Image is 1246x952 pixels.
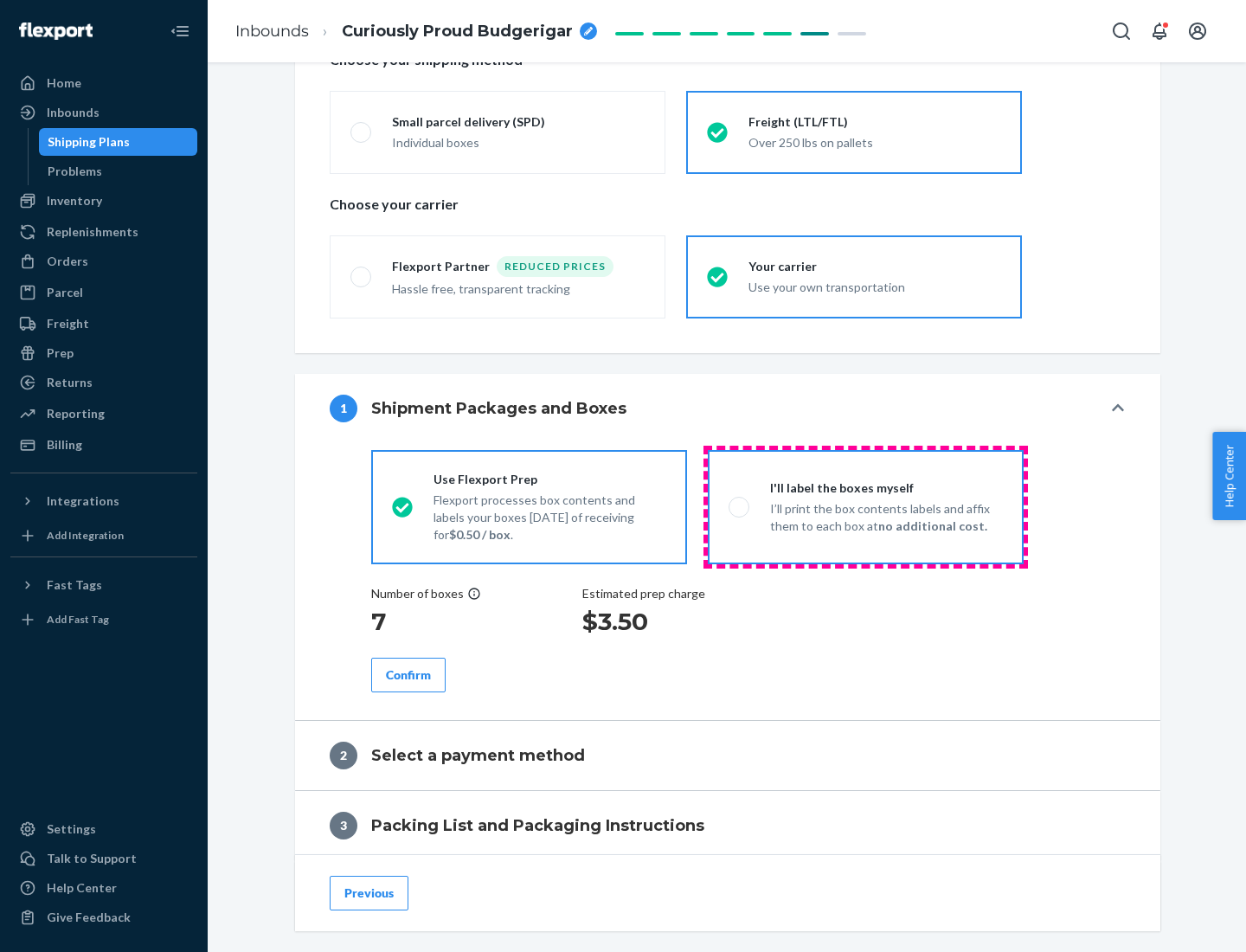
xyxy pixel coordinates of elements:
a: Settings [10,815,197,843]
a: Inbounds [235,22,309,41]
button: Help Center [1212,432,1246,520]
a: Inventory [10,187,197,215]
div: Reporting [47,405,105,422]
div: Over 250 lbs on pallets [748,134,1001,151]
div: Shipping Plans [48,133,130,151]
div: Hassle free, transparent tracking [392,280,645,298]
strong: $0.50 / box [449,527,511,542]
button: 1Shipment Packages and Boxes [295,374,1160,443]
p: Flexport processes box contents and labels your boxes [DATE] of receiving for . [434,492,666,544]
div: Settings [47,820,96,838]
div: I'll label the boxes myself [770,479,1003,497]
a: Billing [10,431,197,459]
button: Integrations [10,487,197,515]
button: Close Navigation [163,14,197,48]
a: Orders [10,248,197,275]
div: Problems [48,163,102,180]
a: Problems [39,158,198,185]
div: Freight (LTL/FTL) [748,113,1001,131]
div: Home [47,74,81,92]
p: I’ll print the box contents labels and affix them to each box at [770,500,1003,535]
div: Confirm [386,666,431,684]
div: Your carrier [748,258,1001,275]
strong: no additional cost. [878,518,987,533]
a: Home [10,69,197,97]
img: Flexport logo [19,23,93,40]
a: Add Integration [10,522,197,550]
div: Billing [47,436,82,453]
a: Inbounds [10,99,197,126]
a: Reporting [10,400,197,428]
a: Add Fast Tag [10,606,197,634]
div: Fast Tags [47,576,102,594]
div: Reduced prices [497,256,613,277]
button: Previous [330,876,408,910]
div: Orders [47,253,88,270]
a: Help Center [10,874,197,902]
div: Freight [47,315,89,332]
div: Number of boxes [371,585,481,602]
div: Add Integration [47,528,124,543]
div: 2 [330,742,357,769]
div: Replenishments [47,223,138,241]
h4: Select a payment method [371,744,585,767]
h1: 7 [371,606,481,637]
button: Fast Tags [10,571,197,599]
button: 2Select a payment method [295,721,1160,790]
a: Replenishments [10,218,197,246]
div: Inbounds [47,104,100,121]
div: Use Flexport Prep [434,471,666,488]
div: Small parcel delivery (SPD) [392,113,645,131]
button: Open Search Box [1104,14,1139,48]
div: Flexport Partner [392,258,497,275]
p: Estimated prep charge [582,585,705,602]
button: 3Packing List and Packaging Instructions [295,791,1160,860]
button: Open account menu [1180,14,1215,48]
div: Integrations [47,492,119,510]
p: Choose your carrier [330,195,1126,215]
button: Give Feedback [10,904,197,931]
div: Use your own transportation [748,279,1001,296]
h4: Packing List and Packaging Instructions [371,814,704,837]
ol: breadcrumbs [222,6,611,57]
div: Talk to Support [47,850,137,867]
a: Prep [10,339,197,367]
div: Inventory [47,192,102,209]
button: Confirm [371,658,446,692]
div: Prep [47,344,74,362]
div: Help Center [47,879,117,897]
span: Curiously Proud Budgerigar [342,21,573,43]
div: Individual boxes [392,134,645,151]
div: Parcel [47,284,83,301]
a: Talk to Support [10,845,197,872]
div: 3 [330,812,357,839]
a: Freight [10,310,197,338]
h4: Shipment Packages and Boxes [371,397,626,420]
div: Add Fast Tag [47,612,109,627]
h1: $3.50 [582,606,705,637]
a: Shipping Plans [39,128,198,156]
div: 1 [330,395,357,422]
a: Parcel [10,279,197,306]
a: Returns [10,369,197,396]
div: Give Feedback [47,909,131,926]
button: Open notifications [1142,14,1177,48]
div: Returns [47,374,93,391]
